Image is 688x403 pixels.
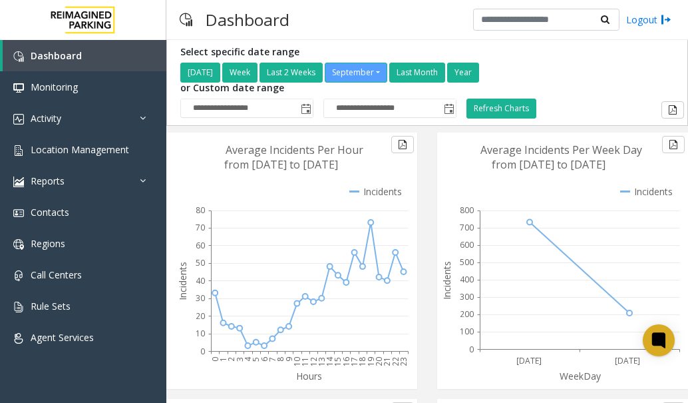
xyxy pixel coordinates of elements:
span: Location Management [31,143,129,156]
span: Toggle popup [441,99,456,118]
text: 20 [373,357,385,366]
text: 1 [218,357,229,362]
text: 800 [460,204,474,216]
text: 6 [259,357,270,362]
img: pageIcon [180,3,192,36]
text: Average Incidents Per Week Day [480,143,642,157]
img: 'icon' [13,177,24,187]
text: 13 [316,357,327,366]
text: 70 [196,222,205,233]
h5: Select specific date range [180,47,481,58]
text: 10 [291,357,303,366]
span: Reports [31,175,65,187]
text: 2 [226,357,237,362]
text: 4 [242,356,254,362]
text: 7 [267,357,278,362]
span: Toggle popup [298,99,313,118]
button: Year [447,63,479,83]
span: Rule Sets [31,300,71,312]
text: 9 [283,357,295,362]
text: 3 [234,357,246,362]
span: Dashboard [31,49,82,62]
img: 'icon' [13,333,24,344]
text: 14 [324,356,335,366]
text: 0 [210,357,221,362]
text: 30 [196,292,205,304]
span: Contacts [31,206,69,218]
span: Activity [31,112,61,125]
text: 19 [365,357,377,366]
text: 80 [196,204,205,216]
text: 300 [460,291,474,302]
button: Export to pdf [662,136,685,153]
text: 15 [332,357,343,366]
img: 'icon' [13,302,24,312]
text: 21 [381,357,393,366]
text: 8 [275,357,286,362]
button: Refresh Charts [466,99,536,119]
text: 23 [398,357,409,366]
img: 'icon' [13,239,24,250]
img: 'icon' [13,270,24,281]
a: Dashboard [3,40,166,71]
text: 22 [390,357,401,366]
text: 400 [460,274,474,285]
text: from [DATE] to [DATE] [224,157,338,172]
text: from [DATE] to [DATE] [492,157,605,172]
text: Hours [296,370,322,382]
text: 18 [357,357,368,366]
text: 50 [196,257,205,268]
text: 0 [469,343,474,354]
text: 700 [460,222,474,233]
button: Week [222,63,258,83]
img: 'icon' [13,145,24,156]
img: 'icon' [13,208,24,218]
button: Export to pdf [661,101,684,119]
a: Logout [626,13,671,27]
img: 'icon' [13,83,24,93]
button: Last Month [389,63,445,83]
text: 0 [200,345,205,356]
h5: or Custom date range [180,83,456,94]
text: Incidents [440,261,453,300]
text: Average Incidents Per Hour [226,143,363,157]
img: 'icon' [13,114,24,125]
text: 12 [308,357,319,366]
button: Last 2 Weeks [259,63,323,83]
text: 11 [299,357,311,366]
text: 20 [196,310,205,321]
text: 10 [196,328,205,339]
img: 'icon' [13,51,24,62]
span: Call Centers [31,268,82,281]
text: 100 [460,326,474,337]
text: 500 [460,256,474,268]
text: WeekDay [560,370,602,382]
text: 600 [460,239,474,250]
button: September [325,63,387,83]
text: 5 [250,357,261,362]
span: Regions [31,237,65,250]
text: 200 [460,308,474,320]
text: Incidents [176,262,189,300]
text: 16 [341,357,352,366]
text: 60 [196,240,205,251]
text: 40 [196,275,205,286]
button: [DATE] [180,63,220,83]
span: Monitoring [31,81,78,93]
text: [DATE] [516,355,542,366]
text: [DATE] [615,355,640,366]
img: logout [661,13,671,27]
h3: Dashboard [199,3,296,36]
span: Agent Services [31,331,94,344]
text: 17 [349,357,360,366]
button: Export to pdf [391,136,414,153]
